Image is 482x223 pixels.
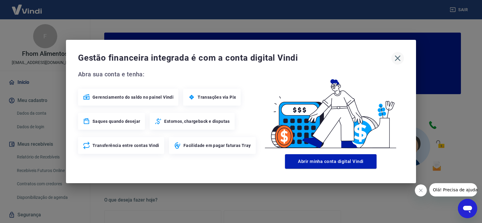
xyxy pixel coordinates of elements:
button: Abrir minha conta digital Vindi [285,154,377,169]
span: Estornos, chargeback e disputas [164,118,230,124]
span: Transferência entre contas Vindi [92,142,159,148]
iframe: Mensagem da empresa [429,183,477,196]
span: Abra sua conta e tenha: [78,69,258,79]
iframe: Fechar mensagem [415,184,427,196]
span: Olá! Precisa de ajuda? [4,4,51,9]
span: Facilidade em pagar faturas Tray [183,142,251,148]
iframe: Botão para abrir a janela de mensagens [458,199,477,218]
img: Good Billing [258,69,404,152]
span: Saques quando desejar [92,118,140,124]
span: Transações via Pix [198,94,236,100]
span: Gestão financeira integrada é com a conta digital Vindi [78,52,391,64]
span: Gerenciamento do saldo no painel Vindi [92,94,174,100]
